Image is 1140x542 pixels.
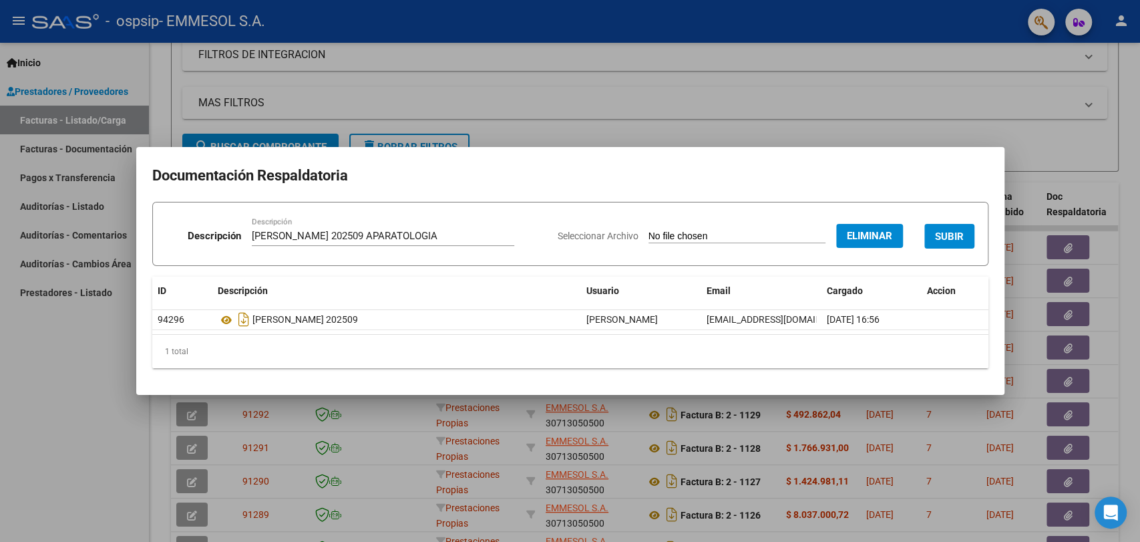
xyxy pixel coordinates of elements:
[218,309,576,330] div: [PERSON_NAME] 202509
[212,277,581,305] datatable-header-cell: Descripción
[707,314,855,325] span: [EMAIL_ADDRESS][DOMAIN_NAME]
[235,309,252,330] i: Descargar documento
[586,285,619,296] span: Usuario
[158,285,166,296] span: ID
[158,314,184,325] span: 94296
[152,335,988,368] div: 1 total
[581,277,701,305] datatable-header-cell: Usuario
[927,285,956,296] span: Accion
[707,285,731,296] span: Email
[218,285,268,296] span: Descripción
[1095,497,1127,529] div: Open Intercom Messenger
[188,229,241,244] p: Descripción
[558,231,638,241] span: Seleccionar Archivo
[821,277,922,305] datatable-header-cell: Cargado
[701,277,821,305] datatable-header-cell: Email
[847,230,892,242] span: Eliminar
[922,277,988,305] datatable-header-cell: Accion
[935,231,964,243] span: SUBIR
[152,277,212,305] datatable-header-cell: ID
[827,285,863,296] span: Cargado
[586,314,658,325] span: [PERSON_NAME]
[924,224,974,249] button: SUBIR
[152,163,988,188] h2: Documentación Respaldatoria
[827,314,880,325] span: [DATE] 16:56
[836,224,903,248] button: Eliminar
